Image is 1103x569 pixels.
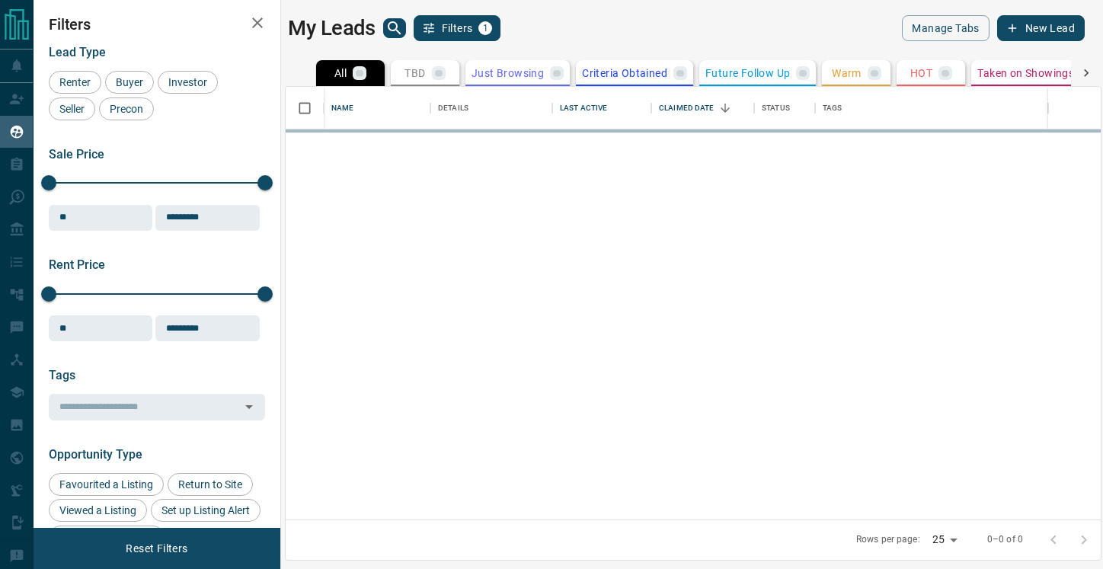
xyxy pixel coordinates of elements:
p: Warm [832,68,862,78]
span: 1 [480,23,491,34]
p: HOT [910,68,932,78]
p: Rows per page: [856,533,920,546]
button: Sort [715,97,736,119]
span: Favourited a Listing [54,478,158,491]
div: Last Active [560,87,607,129]
div: Name [331,87,354,129]
button: Reset Filters [116,535,197,561]
div: Claimed Date [659,87,715,129]
h1: My Leads [288,16,376,40]
span: Investor [163,76,213,88]
div: Claimed Date [651,87,754,129]
div: Set up Listing Alert [151,499,261,522]
div: Name [324,87,430,129]
div: Seller [49,97,95,120]
div: Tags [823,87,842,129]
span: Set up Listing Alert [156,504,255,516]
p: Criteria Obtained [582,68,667,78]
div: Precon [99,97,154,120]
p: 0–0 of 0 [987,533,1023,546]
div: Tags [815,87,1048,129]
span: Return to Site [173,478,248,491]
div: Return to Site [168,473,253,496]
button: Manage Tabs [902,15,989,41]
p: Just Browsing [472,68,544,78]
span: Rent Price [49,257,105,272]
div: Buyer [105,71,154,94]
div: Last Active [552,87,651,129]
p: Taken on Showings [977,68,1074,78]
div: Viewed a Listing [49,499,147,522]
div: Details [430,87,552,129]
span: Seller [54,103,90,115]
div: Status [754,87,815,129]
div: Status [762,87,790,129]
span: Viewed a Listing [54,504,142,516]
div: Details [438,87,468,129]
p: TBD [404,68,425,78]
span: Precon [104,103,149,115]
span: Renter [54,76,96,88]
span: Tags [49,368,75,382]
div: Favourited a Listing [49,473,164,496]
div: Investor [158,71,218,94]
h2: Filters [49,15,265,34]
p: Future Follow Up [705,68,790,78]
span: Sale Price [49,147,104,161]
p: All [334,68,347,78]
span: Lead Type [49,45,106,59]
button: Open [238,396,260,417]
span: Opportunity Type [49,447,142,462]
div: Renter [49,71,101,94]
span: Buyer [110,76,149,88]
div: 25 [926,529,963,551]
button: New Lead [997,15,1085,41]
button: search button [383,18,406,38]
button: Filters1 [414,15,501,41]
